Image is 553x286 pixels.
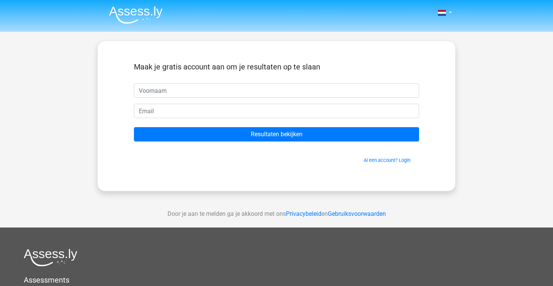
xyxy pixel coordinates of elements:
[364,157,410,163] a: Al een account? Login
[24,275,529,284] h5: Assessments
[328,210,386,217] a: Gebruiksvoorwaarden
[134,127,419,141] input: Resultaten bekijken
[109,6,163,24] img: Assessly
[24,249,77,266] img: Assessly logo
[286,210,321,217] a: Privacybeleid
[134,83,419,98] input: Voornaam
[134,62,419,71] h5: Maak je gratis account aan om je resultaten op te slaan
[134,104,419,118] input: Email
